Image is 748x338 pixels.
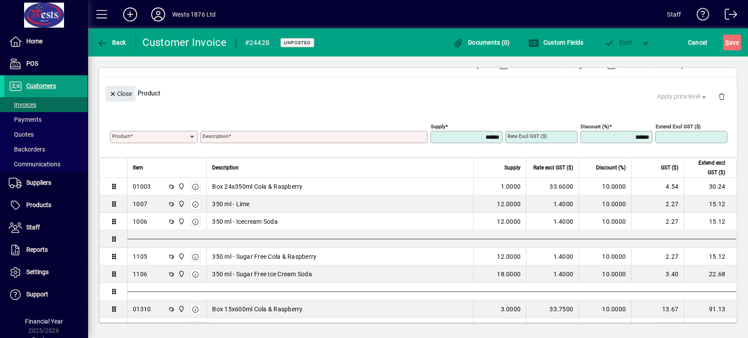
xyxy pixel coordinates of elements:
[497,270,521,278] span: 18.0000
[684,195,736,213] td: 15.12
[26,60,38,67] span: POS
[497,217,521,226] span: 12.0000
[432,57,484,73] button: Product History
[578,318,631,335] td: 10.0000
[133,322,151,331] div: 01318
[212,270,312,278] span: 350 ml - Sugar Free Ice Cream Soda
[4,194,88,216] a: Products
[631,248,684,265] td: 2.27
[176,304,186,314] span: Wests Cordials
[26,201,51,208] span: Products
[4,142,88,157] a: Backorders
[619,39,623,46] span: P
[4,261,88,283] a: Settings
[133,217,147,226] div: 1006
[4,112,88,127] a: Payments
[9,131,34,138] span: Quotes
[133,182,151,191] div: 01003
[689,158,725,177] span: Extend excl GST ($)
[667,7,681,21] div: Staff
[212,217,278,226] span: 350 ml - Icecream Soda
[631,318,684,335] td: 4.56
[532,182,573,191] div: 33.6000
[631,195,684,213] td: 2.27
[133,305,151,313] div: 01310
[718,2,737,30] a: Logout
[212,305,302,313] span: Box 15x600ml Cola & Raspberry
[95,35,128,50] button: Back
[526,35,585,50] button: Custom Fields
[661,163,678,173] span: GST ($)
[133,200,147,208] div: 1007
[176,269,186,279] span: Wests Cordials
[581,123,609,130] mat-label: Discount (%)
[501,182,521,191] span: 1.0000
[4,53,88,75] a: POS
[711,86,732,107] button: Delete
[688,35,707,49] span: Cancel
[202,133,228,139] mat-label: Description
[133,270,147,278] div: 1106
[106,86,135,102] button: Close
[88,35,136,50] app-page-header-button: Back
[654,89,712,105] button: Apply price level
[172,7,216,21] div: Wests 1876 Ltd
[657,92,708,101] span: Apply price level
[144,7,172,22] button: Profile
[501,322,521,331] span: 1.0000
[684,318,736,335] td: 30.38
[4,239,88,261] a: Reports
[578,248,631,265] td: 10.0000
[532,270,573,278] div: 1.4000
[112,133,130,139] mat-label: Product
[9,101,36,108] span: Invoices
[99,77,737,109] div: Product
[431,123,445,130] mat-label: Supply
[4,157,88,172] a: Communications
[4,217,88,239] a: Staff
[212,252,316,261] span: 350 ml - Sugar Free Cola & Raspberry
[599,35,637,50] button: Post
[631,265,684,283] td: 3.40
[686,35,709,50] button: Cancel
[109,87,132,101] span: Close
[142,35,227,49] div: Customer Invoice
[578,265,631,283] td: 10.0000
[9,116,42,123] span: Payments
[451,35,512,50] button: Documents (0)
[176,217,186,226] span: Wests Cordials
[9,161,60,168] span: Communications
[684,178,736,195] td: 30.24
[631,178,684,195] td: 4.54
[176,199,186,209] span: Wests Cordials
[212,322,298,331] span: Box 15x600ml Ice Cream Soda
[532,217,573,226] div: 1.4000
[690,2,709,30] a: Knowledge Base
[212,182,302,191] span: Box 24x350ml Cola & Raspberry
[725,35,739,49] span: ave
[26,82,56,89] span: Customers
[176,252,186,261] span: Wests Cordials
[684,265,736,283] td: 22.68
[497,252,521,261] span: 12.0000
[656,123,701,130] mat-label: Extend excl GST ($)
[103,89,138,97] app-page-header-button: Close
[4,97,88,112] a: Invoices
[684,300,736,318] td: 91.13
[532,305,573,313] div: 33.7500
[507,133,547,139] mat-label: Rate excl GST ($)
[116,7,144,22] button: Add
[133,163,143,173] span: Item
[533,163,573,173] span: Rate excl GST ($)
[497,200,521,208] span: 12.0000
[532,252,573,261] div: 1.4000
[26,291,48,298] span: Support
[453,39,510,46] span: Documents (0)
[631,213,684,230] td: 2.27
[578,195,631,213] td: 10.0000
[631,300,684,318] td: 13.67
[578,178,631,195] td: 10.0000
[284,40,311,46] span: Unposted
[532,200,573,208] div: 1.4000
[26,179,51,186] span: Suppliers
